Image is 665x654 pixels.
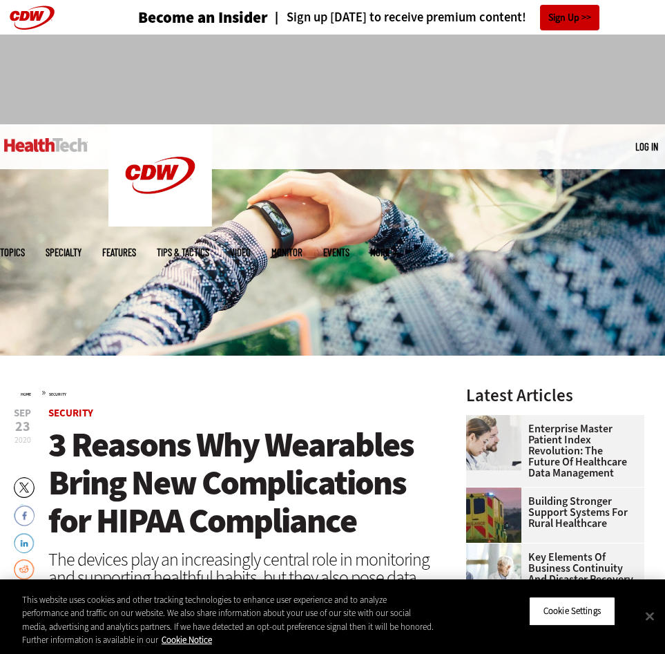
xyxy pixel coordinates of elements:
[157,247,209,258] a: Tips & Tactics
[466,544,521,599] img: incident response team discusses around a table
[48,422,414,544] span: 3 Reasons Why Wearables Bring New Complications for HIPAA Compliance
[15,434,31,445] span: 2020
[635,601,665,631] button: Close
[529,597,615,626] button: Cookie Settings
[14,408,31,419] span: Sep
[230,247,251,258] a: Video
[466,544,528,555] a: incident response team discusses around a table
[22,593,434,647] div: This website uses cookies and other tracking technologies to enhance user experience and to analy...
[49,392,66,397] a: Security
[466,423,636,479] a: Enterprise Master Patient Index Revolution: The Future of Healthcare Data Management
[268,11,526,24] a: Sign up [DATE] to receive premium content!
[48,406,93,420] a: Security
[271,247,302,258] a: MonITor
[466,552,636,596] a: Key Elements of Business Continuity and Disaster Recovery for Healthcare
[466,488,528,499] a: ambulance driving down country road at sunset
[4,138,88,152] img: Home
[635,140,658,153] a: Log in
[21,387,432,398] div: »
[466,387,644,404] h3: Latest Articles
[540,5,599,30] a: Sign Up
[138,10,268,26] a: Become an Insider
[323,247,349,258] a: Events
[21,392,31,397] a: Home
[466,496,636,529] a: Building Stronger Support Systems for Rural Healthcare
[466,488,521,543] img: ambulance driving down country road at sunset
[14,420,31,434] span: 23
[48,550,432,604] div: The devices play an increasingly central role in monitoring and supporting healthful habits, but ...
[466,415,528,426] a: medical researchers look at data on desktop monitor
[108,215,212,230] a: CDW
[46,247,81,258] span: Specialty
[466,415,521,470] img: medical researchers look at data on desktop monitor
[370,247,398,258] span: More
[108,124,212,227] img: Home
[635,140,658,154] div: User menu
[162,634,212,646] a: More information about your privacy
[102,247,136,258] a: Features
